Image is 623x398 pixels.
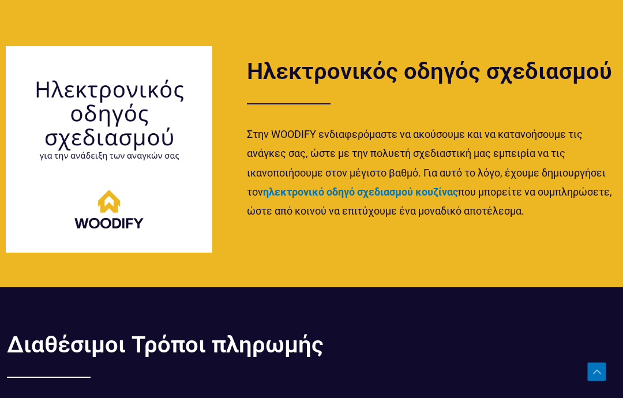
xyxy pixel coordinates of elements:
[247,125,623,221] p: Στην WOODIFY ενδιαφερόμαστε να ακούσουμε και να κατανοήσουμε τις ανάγκες σας, ώστε με την πολυετή...
[247,60,623,83] h2: Ηλεκτρονικός οδηγός σχεδιασμού
[7,333,623,356] h2: Διαθέσιμοι Τρόποι πληρωμής
[6,46,212,253] img: ηλεκτρονικός οδηγός σχεδιασμού
[263,186,458,198] a: ηλεκτρονικό οδηγό σχεδιασμού κουζίνας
